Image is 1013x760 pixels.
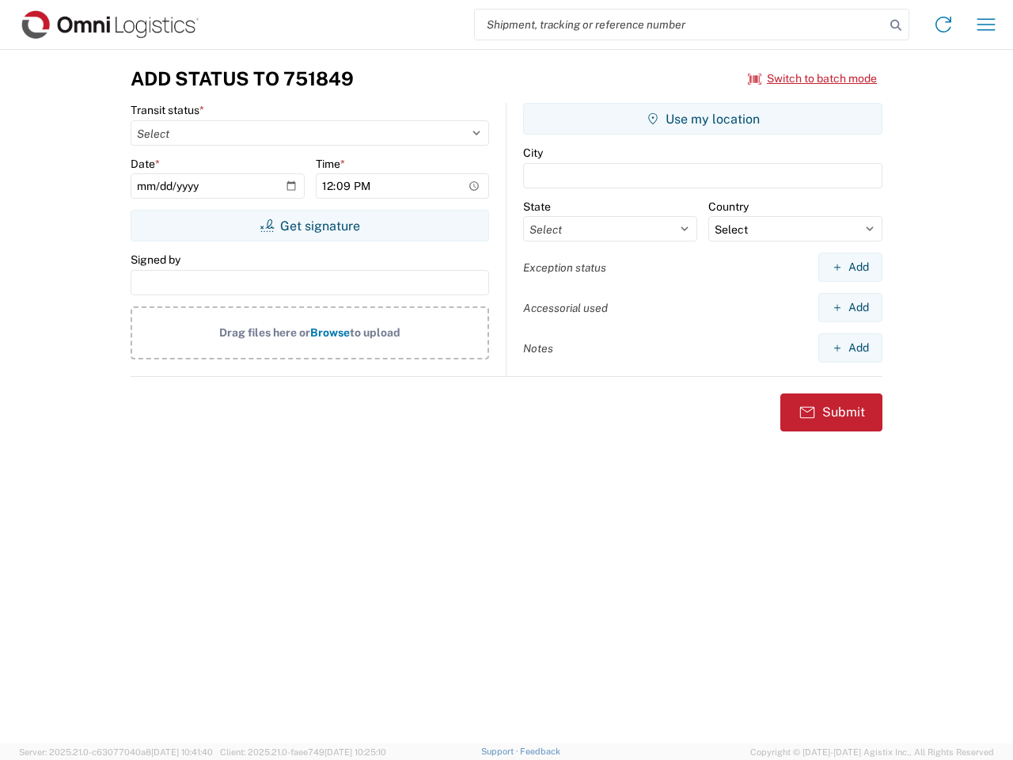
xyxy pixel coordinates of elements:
[780,393,882,431] button: Submit
[131,67,354,90] h3: Add Status to 751849
[310,326,350,339] span: Browse
[151,747,213,757] span: [DATE] 10:41:40
[523,260,606,275] label: Exception status
[748,66,877,92] button: Switch to batch mode
[523,103,882,135] button: Use my location
[350,326,400,339] span: to upload
[818,253,882,282] button: Add
[316,157,345,171] label: Time
[481,747,521,756] a: Support
[520,747,560,756] a: Feedback
[523,341,553,355] label: Notes
[19,747,213,757] span: Server: 2025.21.0-c63077040a8
[131,157,160,171] label: Date
[750,745,994,759] span: Copyright © [DATE]-[DATE] Agistix Inc., All Rights Reserved
[708,199,749,214] label: Country
[220,747,386,757] span: Client: 2025.21.0-faee749
[523,146,543,160] label: City
[131,253,180,267] label: Signed by
[475,9,885,40] input: Shipment, tracking or reference number
[131,103,204,117] label: Transit status
[523,199,551,214] label: State
[818,333,882,363] button: Add
[523,301,608,315] label: Accessorial used
[324,747,386,757] span: [DATE] 10:25:10
[219,326,310,339] span: Drag files here or
[131,210,489,241] button: Get signature
[818,293,882,322] button: Add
